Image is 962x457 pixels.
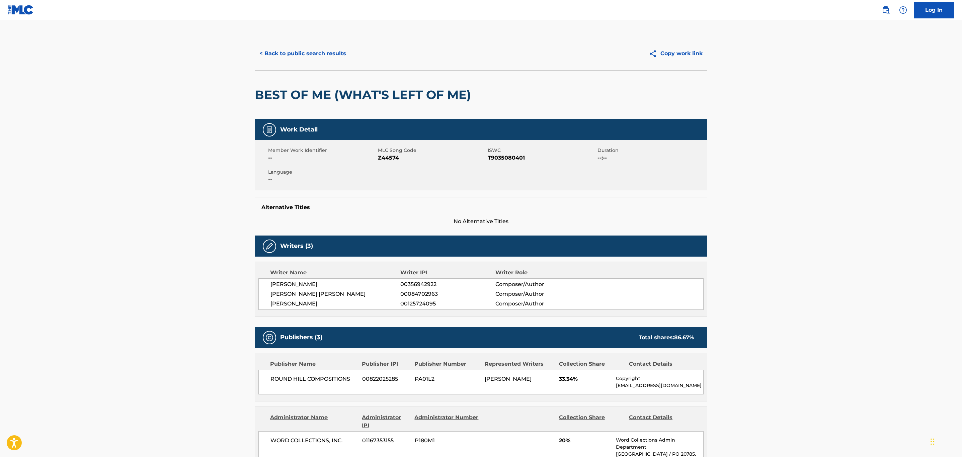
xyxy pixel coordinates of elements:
[270,437,357,445] span: WORD COLLECTIONS, INC.
[914,2,954,18] a: Log In
[280,334,322,341] h5: Publishers (3)
[649,50,660,58] img: Copy work link
[899,6,907,14] img: help
[597,147,706,154] span: Duration
[280,242,313,250] h5: Writers (3)
[414,360,479,368] div: Publisher Number
[559,437,611,445] span: 20%
[495,269,582,277] div: Writer Role
[362,414,409,430] div: Administrator IPI
[616,437,703,451] p: Word Collections Admin Department
[362,375,410,383] span: 00822025285
[255,87,474,102] h2: BEST OF ME (WHAT'S LEFT OF ME)
[639,334,694,342] div: Total shares:
[268,169,376,176] span: Language
[882,6,890,14] img: search
[268,176,376,184] span: --
[488,147,596,154] span: ISWC
[879,3,892,17] a: Public Search
[629,414,694,430] div: Contact Details
[270,300,400,308] span: [PERSON_NAME]
[616,375,703,382] p: Copyright
[255,217,707,225] span: No Alternative Titles
[268,147,376,154] span: Member Work Identifier
[629,360,694,368] div: Contact Details
[415,375,480,383] span: PA01L2
[265,334,273,342] img: Publishers
[280,126,318,133] h5: Work Detail
[8,5,34,15] img: MLC Logo
[415,437,480,445] span: P180M1
[400,280,495,288] span: 00356942922
[378,154,486,162] span: Z44574
[400,290,495,298] span: 00084702963
[896,3,910,17] div: Help
[268,154,376,162] span: --
[265,242,273,250] img: Writers
[378,147,486,154] span: MLC Song Code
[644,45,707,62] button: Copy work link
[400,269,496,277] div: Writer IPI
[400,300,495,308] span: 00125724095
[616,382,703,389] p: [EMAIL_ADDRESS][DOMAIN_NAME]
[597,154,706,162] span: --:--
[270,280,400,288] span: [PERSON_NAME]
[931,432,935,452] div: Drag
[929,425,962,457] iframe: Chat Widget
[495,290,582,298] span: Composer/Author
[559,360,624,368] div: Collection Share
[495,280,582,288] span: Composer/Author
[495,300,582,308] span: Composer/Author
[255,45,351,62] button: < Back to public search results
[270,375,357,383] span: ROUND HILL COMPOSITIONS
[559,375,611,383] span: 33.34%
[485,376,532,382] span: [PERSON_NAME]
[270,269,400,277] div: Writer Name
[414,414,479,430] div: Administrator Number
[488,154,596,162] span: T9035080401
[485,360,554,368] div: Represented Writers
[270,414,357,430] div: Administrator Name
[559,414,624,430] div: Collection Share
[362,360,409,368] div: Publisher IPI
[265,126,273,134] img: Work Detail
[270,290,400,298] span: [PERSON_NAME] [PERSON_NAME]
[261,204,701,211] h5: Alternative Titles
[270,360,357,368] div: Publisher Name
[674,334,694,341] span: 86.67 %
[362,437,410,445] span: 01167353155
